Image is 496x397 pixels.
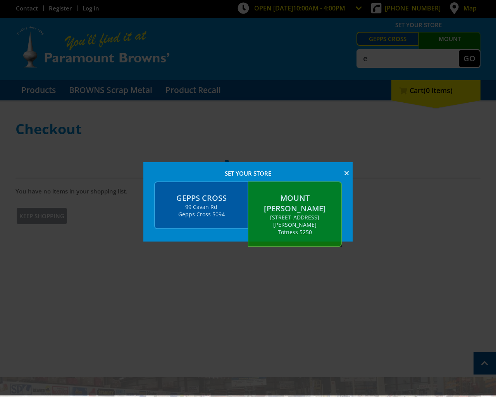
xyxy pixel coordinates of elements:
[264,193,326,214] span: Mount [PERSON_NAME]
[270,214,319,236] span: [STREET_ADDRESS][PERSON_NAME] Totness 5250
[154,181,248,229] a: Gepps Cross99 Cavan RdGepps Cross 5094
[176,193,227,203] span: Gepps Cross
[248,181,342,247] a: Mount [PERSON_NAME][STREET_ADDRESS][PERSON_NAME]Totness 5250
[154,170,342,177] span: Set your store
[178,203,225,218] span: 99 Cavan Rd Gepps Cross 5094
